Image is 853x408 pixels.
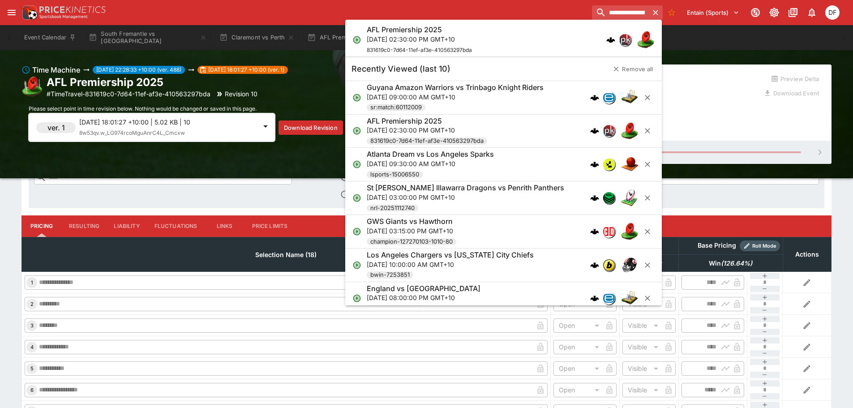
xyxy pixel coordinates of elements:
div: Visible [622,383,661,397]
div: Visible [622,340,661,354]
button: Toggle light/dark mode [766,4,782,21]
button: Links [205,215,245,237]
h5: Recently Viewed (last 10) [351,64,450,74]
img: pricekinetics.png [603,125,615,137]
h6: St [PERSON_NAME] Illawarra Dragons vs Penrith Panthers [367,183,564,193]
img: logo-cerberus.svg [606,35,615,44]
img: Sportsbook Management [39,15,88,19]
img: australian_rules.png [621,223,639,241]
p: [DATE] 02:30:00 PM GMT+10 [367,34,472,44]
button: Notifications [804,4,820,21]
img: betradar.png [603,292,615,304]
img: rugby_league.png [621,189,639,207]
img: lsports.jpeg [603,159,615,170]
div: David Foster [825,5,840,20]
span: 4 [29,344,35,350]
button: Price Limits [245,215,295,237]
span: 2 [29,301,35,307]
img: PriceKinetics [39,6,106,13]
img: australian_rules.png [21,76,43,98]
span: 8w53qv.w_LG974rcoMguAnrC4L_Cmcxw [79,129,185,136]
img: logo-cerberus.svg [590,227,599,236]
span: 1 [29,279,35,286]
button: No Bookmarks [664,5,679,20]
img: australian_rules.png [637,31,655,49]
svg: Open [352,35,361,44]
span: 3 [29,322,35,329]
div: Visible [622,361,661,376]
h6: Time Machine [32,64,80,75]
h6: AFL Premiership 2025 [367,116,442,126]
div: championdata [603,225,615,238]
h2: Copy To Clipboard [47,75,257,89]
img: betradar.png [603,92,615,103]
img: logo-cerberus.svg [590,160,599,169]
p: [DATE] 09:30:00 AM GMT+10 [367,159,494,168]
div: cerberus [590,126,599,135]
div: bwin [603,259,615,271]
img: logo-cerberus.svg [590,126,599,135]
img: logo-cerberus.svg [590,294,599,303]
div: pricekinetics [619,34,631,46]
span: champion-127270103-1010-80 [367,237,456,246]
div: cerberus [590,227,599,236]
img: PriceKinetics Logo [20,4,38,21]
div: Open [553,318,602,333]
h6: Guyana Amazon Warriors vs Trinbago Knight Riders [367,83,544,92]
h6: Atlanta Dream vs Los Angeles Sparks [367,150,494,159]
button: South Fremantle vs [GEOGRAPHIC_DATA] [83,25,212,50]
img: australian_rules.png [621,122,639,140]
div: cerberus [590,160,599,169]
h6: AFL Premiership 2025 [367,25,442,34]
span: Please select point in time revision below. Nothing would be changed or saved in this page. [29,105,257,112]
button: Liability [107,215,147,237]
svg: Open [352,261,361,270]
span: [DATE] 18:01:27 +10:00 (ver. 1) [205,66,288,74]
span: Roll Mode [749,242,780,250]
span: nrl-20251112740 [367,204,418,213]
span: 6 [29,387,35,393]
button: Download Revision [279,120,343,135]
button: Event Calendar [19,25,81,50]
img: championdata.png [603,226,615,237]
button: Documentation [785,4,801,21]
span: Win(126.64%) [699,258,762,269]
button: Select Tenant [682,5,745,20]
svg: Open [352,126,361,135]
div: cerberus [590,193,599,202]
img: logo-cerberus.svg [590,193,599,202]
p: Copy To Clipboard [47,89,210,99]
span: lsports-15006550 [367,170,423,179]
p: [DATE] 02:30:00 PM GMT+10 [367,125,487,135]
div: Base Pricing [694,240,740,251]
em: ( 126.64 %) [721,258,752,269]
div: Open [553,383,602,397]
div: cerberus [606,35,615,44]
span: [DATE] 22:28:33 +10:00 (ver. 488) [93,66,185,74]
div: betradar [603,292,615,305]
span: Selection Name (18) [245,249,326,260]
span: sr:match:57013981 [367,304,425,313]
h6: ver. 1 [47,122,65,133]
button: AFL Premiership 2025 [302,25,397,50]
img: pricekinetics.png [619,34,631,46]
div: nrl [603,192,615,204]
span: sr:match:60112009 [367,103,425,112]
button: open drawer [4,4,20,21]
svg: Open [352,93,361,102]
svg: Open [352,193,361,202]
input: search [592,5,648,20]
div: Show/hide Price Roll mode configuration. [740,241,780,251]
span: 831619c0-7d64-11ef-af3e-410563297bda [367,137,487,146]
div: pricekinetics [603,125,615,137]
img: logo-cerberus.svg [590,261,599,270]
div: Open [553,361,602,376]
button: Pricing [21,215,62,237]
div: Open [553,340,602,354]
h6: Los Angeles Chargers vs [US_STATE] City Chiefs [367,250,534,260]
button: Resulting [62,215,107,237]
div: cerberus [590,294,599,303]
button: Fluctuations [147,215,205,237]
img: bwin.png [603,259,615,271]
img: cricket.png [621,89,639,107]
